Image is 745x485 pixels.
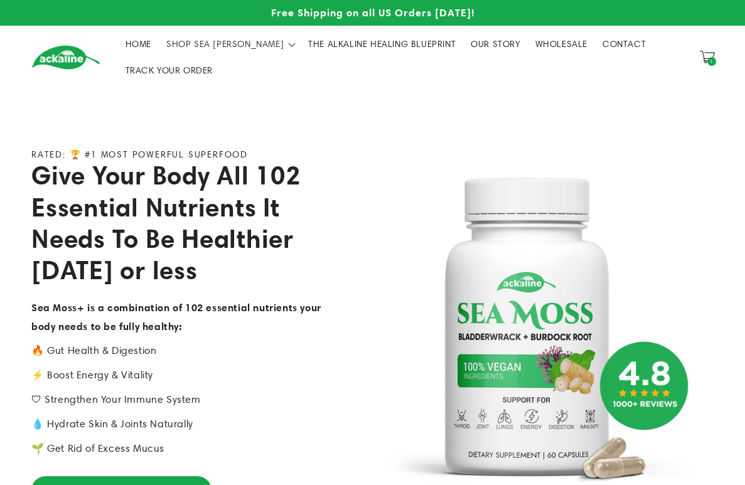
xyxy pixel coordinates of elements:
img: Ackaline [31,45,100,70]
p: 💧 Hydrate Skin & Joints Naturally [31,415,329,434]
a: WHOLESALE [528,31,595,57]
span: CONTACT [603,38,646,50]
p: 🔥 Gut Health & Digestion [31,342,329,360]
span: HOME [126,38,151,50]
p: 🛡 Strengthen Your Immune System [31,391,329,409]
span: TRACK YOUR ORDER [126,65,213,76]
p: 🌱 Get Rid of Excess Mucus [31,440,329,458]
span: THE ALKALINE HEALING BLUEPRINT [308,38,456,50]
span: 1 [710,57,714,66]
summary: SHOP SEA [PERSON_NAME] [159,31,301,57]
strong: Sea Moss+ is a combination of 102 essential nutrients your body needs to be fully healthy: [31,301,321,333]
a: THE ALKALINE HEALING BLUEPRINT [301,31,463,57]
span: Free Shipping on all US Orders [DATE]! [271,6,474,19]
span: WHOLESALE [535,38,587,50]
p: RATED: 🏆 #1 MOST POWERFUL SUPERFOOD [31,149,248,160]
a: OUR STORY [463,31,527,57]
span: SHOP SEA [PERSON_NAME] [166,38,284,50]
a: HOME [118,31,159,57]
p: ⚡️ Boost Energy & Vitality [31,366,329,385]
a: CONTACT [595,31,653,57]
h2: Give Your Body All 102 Essential Nutrients It Needs To Be Healthier [DATE] or less [31,159,329,286]
a: TRACK YOUR ORDER [118,57,221,83]
span: OUR STORY [471,38,520,50]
